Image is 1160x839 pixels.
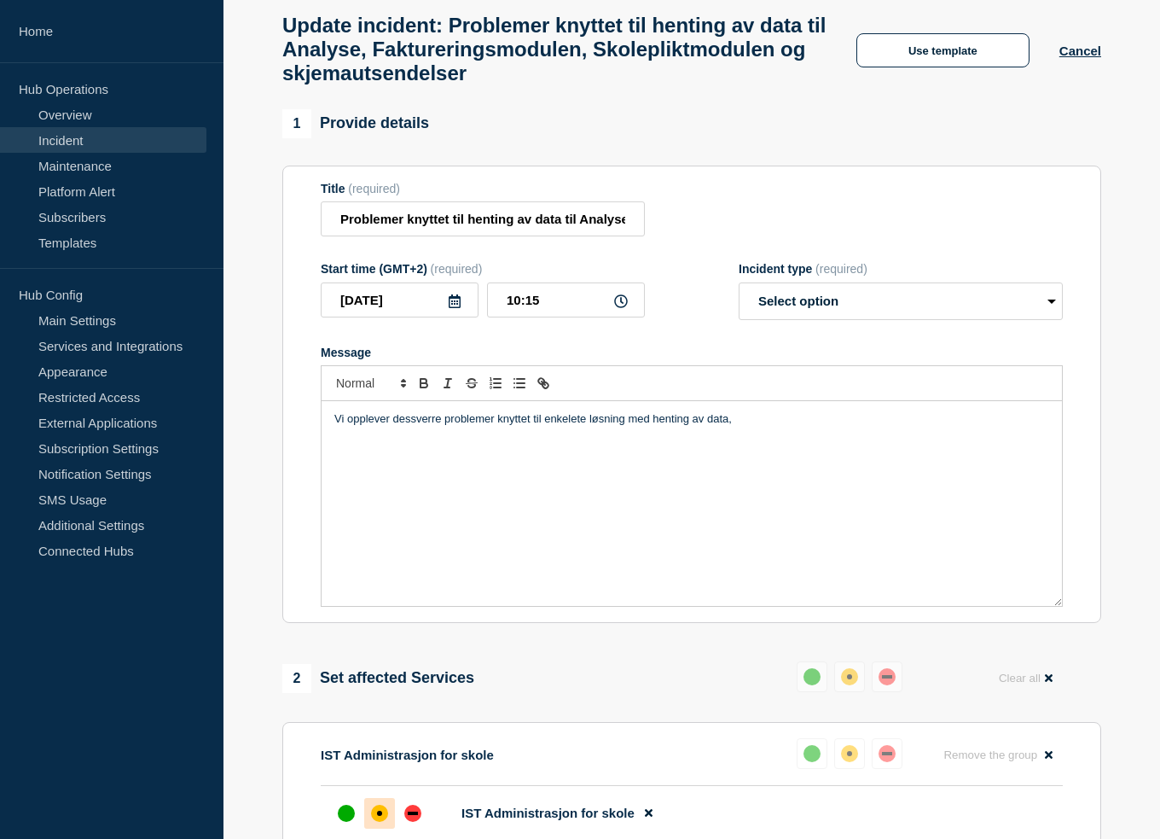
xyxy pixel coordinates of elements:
p: IST Administrasjon for skole [321,748,494,762]
div: Incident type [739,262,1063,276]
span: 1 [282,109,311,138]
button: up [797,738,827,769]
button: Remove the group [933,738,1063,772]
div: Start time (GMT+2) [321,262,645,276]
button: down [872,738,902,769]
div: down [404,805,421,822]
input: YYYY-MM-DD [321,283,478,318]
button: Clear all [989,661,1063,695]
input: Title [321,201,645,236]
span: (required) [348,182,400,195]
span: (required) [815,262,867,276]
span: 2 [282,664,311,693]
h1: Update incident: Problemer knyttet til henting av data til Analyse, Faktureringsmodulen, Skolepli... [282,14,826,85]
span: Font size [328,373,412,393]
div: affected [371,805,388,822]
div: up [803,745,821,762]
div: Title [321,182,645,195]
button: Toggle italic text [436,373,460,393]
div: Message [321,346,1063,359]
button: down [872,661,902,692]
span: Remove the group [943,749,1037,761]
button: Toggle link [531,373,555,393]
div: Message [322,401,1062,606]
button: Use template [856,33,1029,67]
select: Incident type [739,283,1063,320]
div: affected [841,745,858,762]
div: affected [841,668,858,685]
button: Toggle strikethrough text [460,373,484,393]
div: Set affected Services [282,664,474,693]
p: Vi opplever dessverre problemer knyttet til enkelete løsning med henting av data, [334,411,1049,427]
button: Cancel [1059,44,1101,58]
button: up [797,661,827,692]
button: Toggle ordered list [484,373,507,393]
div: Provide details [282,109,429,138]
span: (required) [431,262,483,276]
div: down [879,668,896,685]
input: HH:MM [487,283,645,318]
div: up [338,805,355,822]
button: affected [834,738,865,769]
div: down [879,745,896,762]
button: affected [834,661,865,692]
span: IST Administrasjon for skole [461,806,635,820]
button: Toggle bold text [412,373,436,393]
button: Toggle bulleted list [507,373,531,393]
div: up [803,668,821,685]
